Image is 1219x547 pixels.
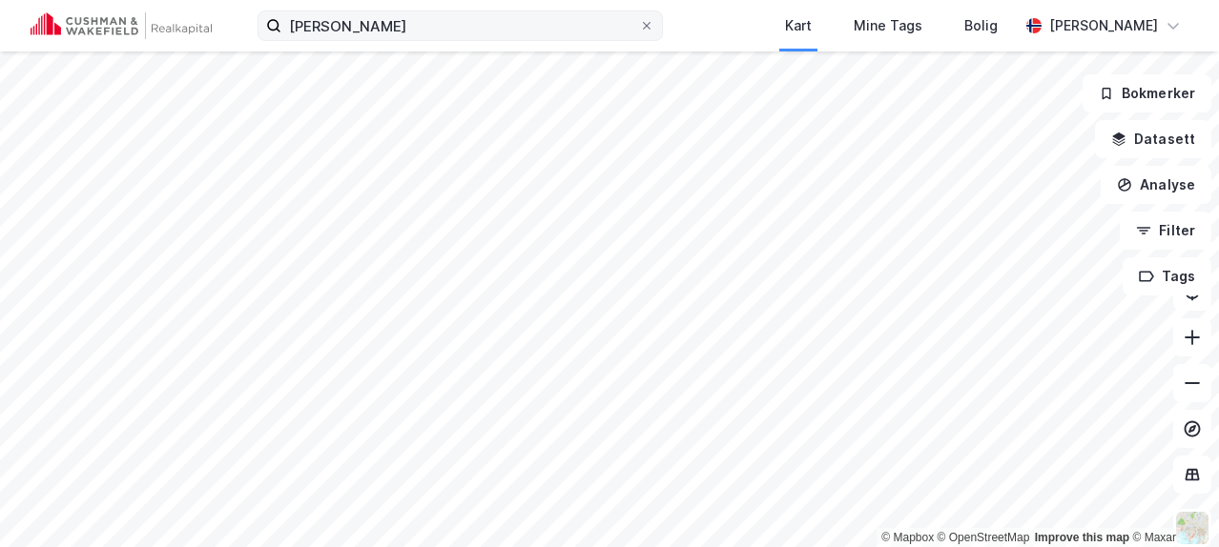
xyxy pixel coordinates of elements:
input: Søk på adresse, matrikkel, gårdeiere, leietakere eller personer [281,11,639,40]
button: Datasett [1095,120,1211,158]
a: OpenStreetMap [938,531,1030,544]
div: Kontrollprogram for chat [1124,456,1219,547]
div: Bolig [964,14,998,37]
div: [PERSON_NAME] [1049,14,1158,37]
button: Bokmerker [1083,74,1211,112]
button: Filter [1120,212,1211,250]
a: Mapbox [881,531,934,544]
img: cushman-wakefield-realkapital-logo.202ea83816669bd177139c58696a8fa1.svg [31,12,212,39]
button: Analyse [1101,166,1211,204]
div: Kart [785,14,812,37]
button: Tags [1123,257,1211,295]
a: Improve this map [1035,531,1129,544]
div: Mine Tags [854,14,922,37]
iframe: Chat Widget [1124,456,1219,547]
